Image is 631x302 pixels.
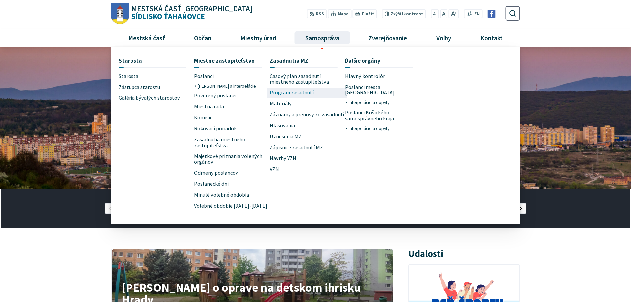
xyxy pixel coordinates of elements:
a: Zasadnutia MZ [270,55,338,67]
span: Zástupca starostu [119,82,160,92]
a: Galéria bývalých starostov [119,92,194,103]
a: Voľby [424,29,463,47]
span: RSS [316,11,324,18]
span: Voľby [434,29,454,47]
a: Poverený poslanec [194,91,270,101]
span: Odmeny poslancov [194,168,238,179]
a: Hlasovania [270,120,345,131]
span: Poverený poslanec [194,91,237,101]
span: VZN [270,164,279,175]
a: Rokovací poriadok [194,123,270,134]
a: Odmeny poslancov [194,168,270,179]
span: Zápisnice zasadnutí MZ [270,142,323,153]
a: Zasadnutia miestneho zastupiteľstva [194,134,270,151]
a: Starosta [119,55,186,67]
a: Samospráva [293,29,351,47]
span: Zasadnutia MZ [270,55,308,67]
a: Poslanecké dni [194,179,270,190]
a: Zápisnice zasadnutí MZ [270,142,345,153]
span: Záznamy a prenosy zo zasadnutí [270,109,344,120]
span: Návrhy VZN [270,153,296,164]
span: EN [474,11,480,18]
span: Galéria bývalých starostov [119,92,180,103]
a: Mestská časť [116,29,177,47]
span: Interpelácie a dopyty [349,124,389,133]
a: Miestna rada [194,101,270,112]
a: Program zasadnutí [270,88,345,98]
span: Miestna rada [194,101,224,112]
a: VZN [270,164,345,175]
span: Starosta [119,55,142,67]
span: Uznesenia MZ [270,131,302,142]
a: Zástupca starostu [119,82,194,92]
span: Program zasadnutí [270,88,314,98]
span: Volebné obdobie [DATE]-[DATE] [194,201,267,211]
span: Kontakt [478,29,505,47]
a: Minulé volebné obdobia [194,190,270,201]
img: Prejsť na Facebook stránku [487,10,496,18]
a: EN [473,11,482,18]
span: Miestne zastupiteľstvo [194,55,255,67]
a: Záznamy a prenosy zo zasadnutí [270,109,345,120]
span: Ďalšie orgány [345,55,380,67]
a: Poslanci Košického samosprávneho kraja [345,107,421,124]
a: Mapa [328,9,351,18]
a: Zverejňovanie [356,29,419,47]
span: kontrast [391,11,423,17]
span: Zvýšiť [391,11,403,17]
h3: Udalosti [408,249,443,259]
a: Poslanci mesta [GEOGRAPHIC_DATA] [345,82,421,98]
button: Tlačiť [353,9,377,18]
span: Minulé volebné obdobia [194,190,249,201]
a: Návrhy VZN [270,153,345,164]
span: Materiály [270,98,292,109]
a: Starosta [119,71,194,82]
span: Občan [191,29,214,47]
span: Poslanecké dni [194,179,229,190]
span: Rokovací poriadok [194,123,237,134]
button: Zmenšiť veľkosť písma [431,9,439,18]
a: Majetkové priznania volených orgánov [194,151,270,168]
a: Logo Sídlisko Ťahanovce, prejsť na domovskú stránku. [111,3,252,24]
span: Mestská časť [126,29,167,47]
a: Volebné obdobie [DATE]-[DATE] [194,201,270,211]
div: Predošlý slajd [105,203,116,214]
a: Hlavný kontrolór [345,71,421,82]
a: Ďalšie orgány [345,55,413,67]
button: Zväčšiť veľkosť písma [448,9,459,18]
a: Občan [182,29,223,47]
span: Hlasovania [270,120,295,131]
a: RSS [307,9,327,18]
span: Komisie [194,112,213,123]
span: Tlačiť [361,11,374,17]
a: Kontakt [468,29,515,47]
a: [PERSON_NAME] a interpelácie [198,82,270,90]
span: Mapa [338,11,349,18]
span: Zverejňovanie [366,29,409,47]
div: Nasledujúci slajd [515,203,526,214]
h1: Sídlisko Ťahanovce [129,5,253,20]
span: Samospráva [303,29,342,47]
button: Zvýšiťkontrast [382,9,426,18]
button: Nastaviť pôvodnú veľkosť písma [440,9,447,18]
a: Miestne zastupiteľstvo [194,55,262,67]
span: Miestny úrad [238,29,279,47]
a: Interpelácie a dopyty [349,98,421,107]
a: Poslanci [194,71,270,82]
span: Hlavný kontrolór [345,71,385,82]
a: Uznesenia MZ [270,131,345,142]
a: Časový plán zasadnutí miestneho zastupiteľstva [270,71,345,88]
a: Materiály [270,98,345,109]
span: [PERSON_NAME] a interpelácie [198,82,256,90]
span: Poslanci [194,71,214,82]
a: Miestny úrad [228,29,288,47]
a: Interpelácie a dopyty [349,124,421,133]
span: Mestská časť [GEOGRAPHIC_DATA] [131,5,252,13]
span: Starosta [119,71,138,82]
span: Interpelácie a dopyty [349,98,389,107]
